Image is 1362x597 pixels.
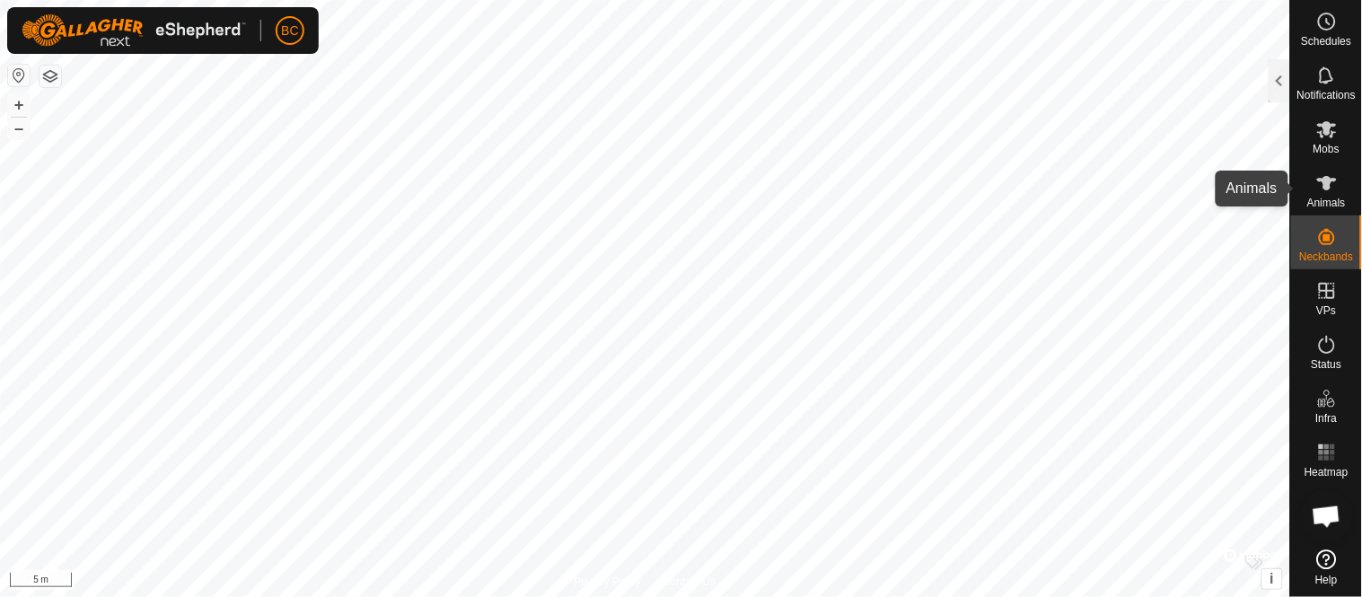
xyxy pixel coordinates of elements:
[22,14,246,47] img: Gallagher Logo
[8,94,30,116] button: +
[8,118,30,139] button: –
[1270,571,1274,586] span: i
[1311,359,1341,370] span: Status
[663,574,716,590] a: Contact Us
[1262,569,1282,589] button: i
[1301,36,1351,47] span: Schedules
[1305,467,1349,478] span: Heatmap
[1316,305,1336,316] span: VPs
[1297,90,1356,101] span: Notifications
[574,574,641,590] a: Privacy Policy
[1315,413,1337,424] span: Infra
[1315,575,1338,585] span: Help
[1300,489,1354,543] div: Open chat
[1291,542,1362,593] a: Help
[1299,251,1353,262] span: Neckbands
[281,22,298,40] span: BC
[1307,198,1346,208] span: Animals
[8,65,30,86] button: Reset Map
[1314,144,1340,154] span: Mobs
[40,66,61,87] button: Map Layers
